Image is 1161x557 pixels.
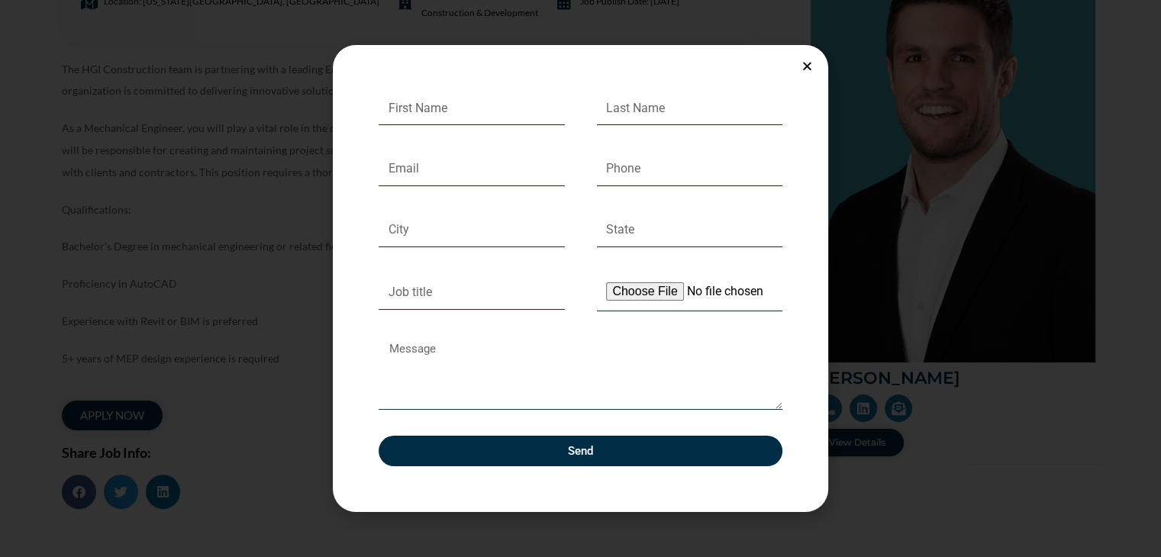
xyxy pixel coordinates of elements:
[379,212,565,247] input: City
[597,212,783,247] input: State
[379,275,565,310] input: Job title
[379,436,782,466] button: Send
[568,446,593,457] span: Send
[597,91,783,126] input: Last Name
[597,151,783,186] input: Only numbers and phone characters (#, -, *, etc) are accepted.
[379,151,565,186] input: Email
[801,60,813,72] a: Close
[379,91,565,126] input: First Name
